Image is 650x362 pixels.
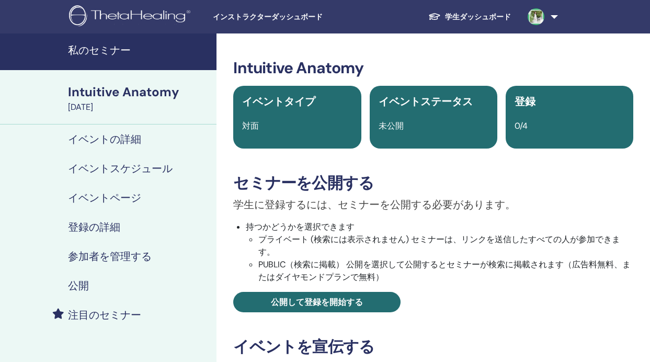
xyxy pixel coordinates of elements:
[271,297,363,308] span: 公開して登録を開始する
[68,221,120,233] h4: 登録の詳細
[233,337,633,356] h3: イベントを宣伝する
[258,258,633,284] li: PUBLIC（検索に掲載） 公開を選択して公開するとセミナーが検索に掲載されます（広告料無料、またはダイヤモンドプランで無料）
[69,5,194,29] img: logo.png
[233,174,633,193] h3: セミナーを公開する
[68,309,141,321] h4: 注目のセミナー
[246,221,633,284] li: 持つかどうかを選択できます
[233,292,401,312] a: 公開して登録を開始する
[242,120,259,131] span: 対面
[233,59,633,77] h3: Intuitive Anatomy
[379,95,473,108] span: イベントステータス
[528,8,544,25] img: default.jpg
[68,250,152,263] h4: 参加者を管理する
[213,12,370,22] span: インストラクターダッシュボード
[242,95,315,108] span: イベントタイプ
[62,83,216,114] a: Intuitive Anatomy[DATE]
[515,120,528,131] span: 0/4
[515,95,535,108] span: 登録
[68,44,210,56] h4: 私のセミナー
[379,120,404,131] span: 未公開
[68,279,89,292] h4: 公開
[68,191,141,204] h4: イベントページ
[68,83,210,101] div: Intuitive Anatomy
[428,12,441,21] img: graduation-cap-white.svg
[68,101,210,114] div: [DATE]
[233,197,633,212] p: 学生に登録するには、セミナーを公開する必要があります。
[68,133,141,145] h4: イベントの詳細
[420,7,519,27] a: 学生ダッシュボード
[258,233,633,258] li: プライベート (検索には表示されません) セミナーは、リンクを送信したすべての人が参加できます。
[68,162,173,175] h4: イベントスケジュール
